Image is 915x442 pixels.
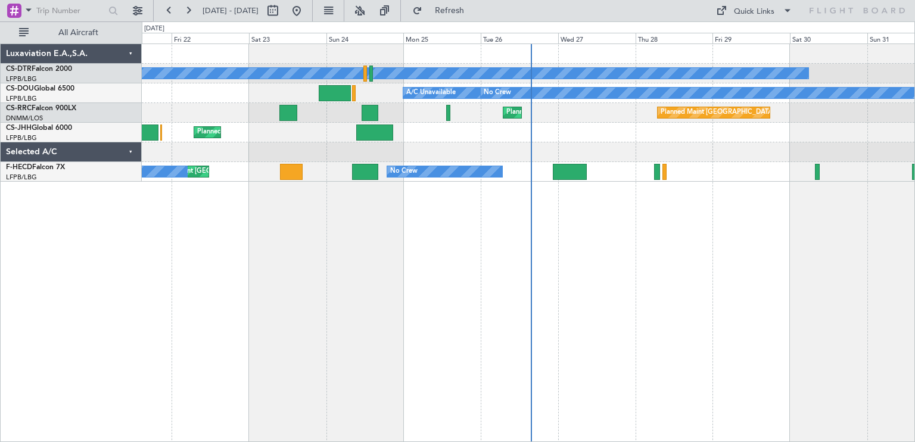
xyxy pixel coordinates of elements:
span: CS-RRC [6,105,32,112]
span: CS-JHH [6,124,32,132]
div: Thu 28 [636,33,713,43]
a: LFPB/LBG [6,133,37,142]
div: Fri 22 [172,33,249,43]
a: CS-JHHGlobal 6000 [6,124,72,132]
button: All Aircraft [13,23,129,42]
div: Tue 26 [481,33,558,43]
a: F-HECDFalcon 7X [6,164,65,171]
a: CS-DTRFalcon 2000 [6,66,72,73]
a: LFPB/LBG [6,173,37,182]
div: [DATE] [144,24,164,34]
span: All Aircraft [31,29,126,37]
span: CS-DOU [6,85,34,92]
div: Planned Maint [GEOGRAPHIC_DATA] ([GEOGRAPHIC_DATA]) [661,104,848,122]
span: CS-DTR [6,66,32,73]
div: Fri 29 [712,33,790,43]
button: Quick Links [710,1,798,20]
span: Refresh [425,7,475,15]
div: Sat 30 [790,33,867,43]
div: Sun 24 [326,33,404,43]
a: LFPB/LBG [6,74,37,83]
button: Refresh [407,1,478,20]
a: DNMM/LOS [6,114,43,123]
span: F-HECD [6,164,32,171]
div: Planned Maint [GEOGRAPHIC_DATA] ([GEOGRAPHIC_DATA]) [506,104,694,122]
div: No Crew [390,163,418,180]
a: LFPB/LBG [6,94,37,103]
div: Sat 23 [249,33,326,43]
input: Trip Number [36,2,105,20]
div: Wed 27 [558,33,636,43]
div: Mon 25 [403,33,481,43]
span: [DATE] - [DATE] [203,5,259,16]
div: Planned Maint [GEOGRAPHIC_DATA] ([GEOGRAPHIC_DATA]) [197,123,385,141]
div: A/C Unavailable [406,84,456,102]
div: No Crew [484,84,511,102]
a: CS-DOUGlobal 6500 [6,85,74,92]
a: CS-RRCFalcon 900LX [6,105,76,112]
div: Quick Links [734,6,774,18]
